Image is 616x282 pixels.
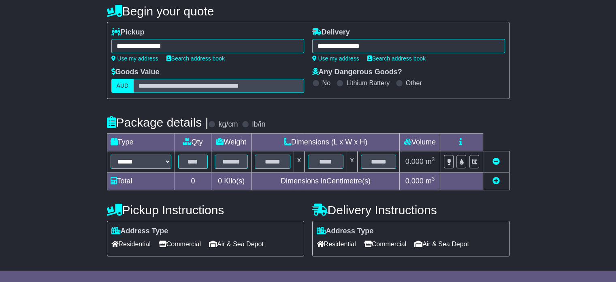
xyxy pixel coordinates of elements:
label: Delivery [312,28,350,37]
a: Use my address [111,55,158,62]
label: Other [406,79,422,87]
label: Goods Value [111,68,160,77]
span: Residential [317,238,356,250]
td: Dimensions in Centimetre(s) [252,172,400,190]
td: 0 [175,172,211,190]
label: kg/cm [218,120,238,129]
a: Add new item [492,177,500,185]
span: Commercial [364,238,406,250]
h4: Delivery Instructions [312,203,509,217]
span: Air & Sea Depot [414,238,469,250]
label: Pickup [111,28,145,37]
label: AUD [111,79,134,93]
span: Commercial [159,238,201,250]
td: Type [107,133,175,151]
a: Remove this item [492,157,500,166]
sup: 3 [432,156,435,162]
label: No [322,79,330,87]
label: Address Type [111,227,168,236]
td: Total [107,172,175,190]
td: Kilo(s) [211,172,252,190]
td: x [347,151,357,172]
span: 0.000 [405,157,424,166]
h4: Pickup Instructions [107,203,304,217]
label: Any Dangerous Goods? [312,68,402,77]
h4: Package details | [107,116,209,129]
sup: 3 [432,176,435,182]
td: Weight [211,133,252,151]
span: m [426,157,435,166]
td: Dimensions (L x W x H) [252,133,400,151]
td: x [294,151,304,172]
label: lb/in [252,120,265,129]
span: Residential [111,238,151,250]
span: Air & Sea Depot [209,238,264,250]
span: 0.000 [405,177,424,185]
td: Volume [400,133,440,151]
span: m [426,177,435,185]
a: Use my address [312,55,359,62]
td: Qty [175,133,211,151]
a: Search address book [367,55,426,62]
a: Search address book [166,55,225,62]
span: 0 [218,177,222,185]
label: Lithium Battery [346,79,390,87]
h4: Begin your quote [107,4,509,18]
label: Address Type [317,227,374,236]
